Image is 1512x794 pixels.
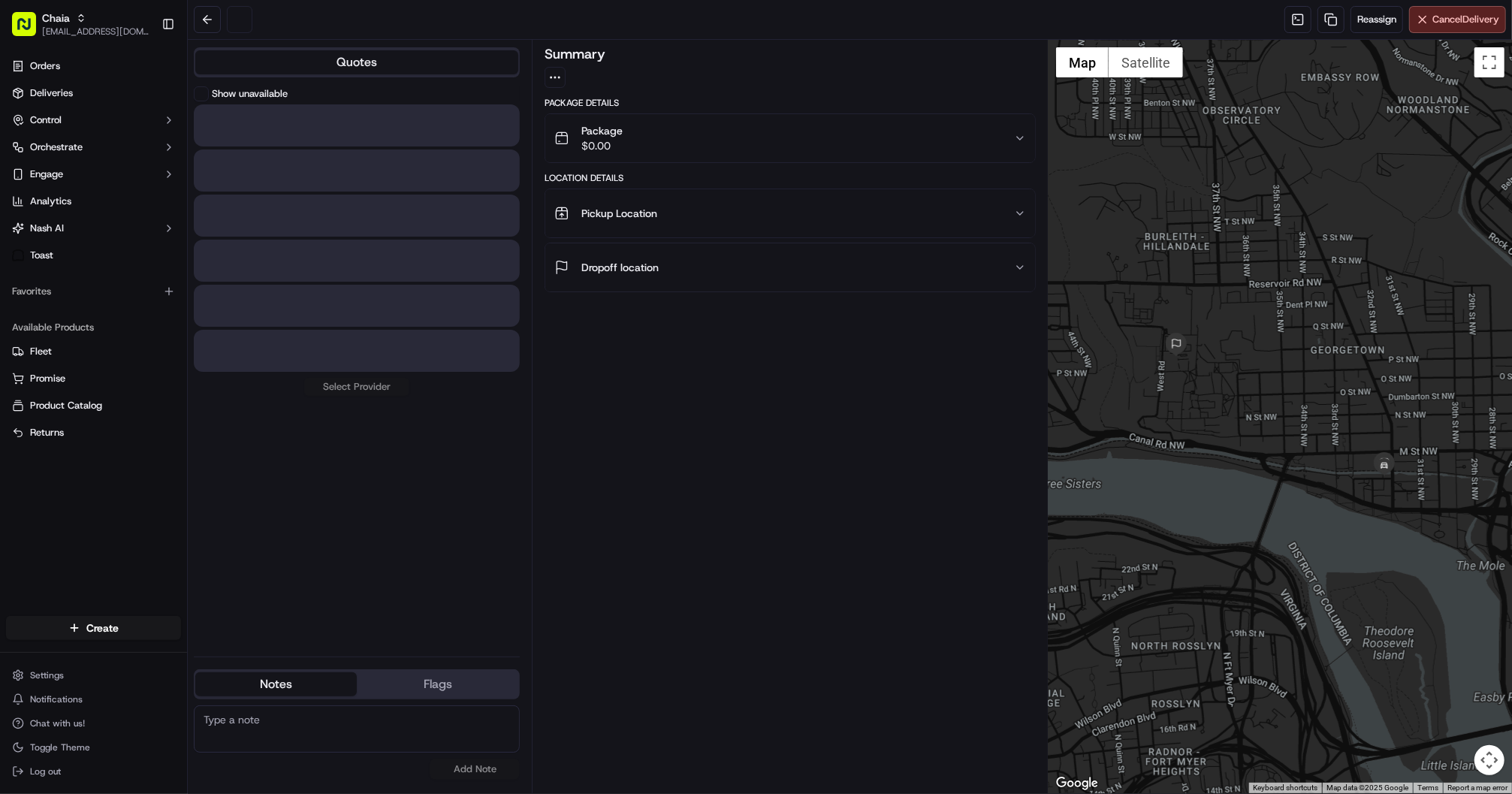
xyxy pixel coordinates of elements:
a: Orders [6,54,181,78]
button: Create [6,616,181,640]
button: Start new chat [255,149,273,167]
button: Flags [357,672,518,696]
div: 💻 [127,220,139,232]
button: Returns [6,421,181,445]
button: Chaia [42,11,70,26]
a: 📗Knowledge Base [9,213,121,240]
span: Product Catalog [30,399,102,412]
img: Google [1052,774,1102,793]
button: Dropoff location [545,243,1035,291]
div: Available Products [6,315,181,340]
button: Settings [6,665,181,686]
button: Control [6,108,181,132]
div: 1 [1372,454,1396,479]
span: Chat with us! [30,717,85,729]
span: Toggle Theme [30,741,90,753]
span: Returns [30,426,64,439]
button: Chat with us! [6,713,181,734]
button: Show satellite imagery [1109,47,1183,77]
span: Fleet [30,345,52,358]
span: Reassign [1357,13,1396,26]
button: Toggle fullscreen view [1474,47,1504,77]
span: Log out [30,765,61,777]
span: $0.00 [581,138,623,153]
a: Promise [12,372,175,385]
a: Powered byPylon [106,255,182,267]
span: Deliveries [30,86,73,100]
a: Returns [12,426,175,439]
span: Map data ©2025 Google [1326,783,1408,792]
button: Reassign [1351,6,1403,33]
p: Welcome 👋 [15,61,273,85]
button: [EMAIL_ADDRESS][DOMAIN_NAME] [42,26,149,38]
a: Fleet [12,345,175,358]
div: 📗 [15,220,27,232]
a: Terms (opens in new tab) [1417,783,1438,792]
span: Pylon [149,255,182,267]
a: Report a map error [1447,783,1507,792]
button: Nash AI [6,216,181,240]
div: Favorites [6,279,181,303]
a: Product Catalog [12,399,175,412]
span: Engage [30,168,63,181]
span: Create [86,620,119,636]
button: Package$0.00 [545,114,1035,162]
div: Location Details [545,172,1036,184]
span: Pickup Location [581,206,657,221]
button: Toggle Theme [6,737,181,758]
span: Analytics [30,195,71,208]
span: Notifications [30,693,83,705]
button: Notes [195,672,357,696]
button: Log out [6,761,181,782]
div: We're available if you need us! [51,159,190,171]
span: Toast [30,249,53,262]
a: Deliveries [6,81,181,105]
div: 2 [1164,333,1188,357]
span: API Documentation [142,219,241,234]
a: Toast [6,243,181,267]
input: Got a question? Start typing here... [39,98,270,113]
a: Analytics [6,189,181,213]
button: Keyboard shortcuts [1253,783,1317,793]
img: Nash [15,16,45,46]
img: 1736555255976-a54dd68f-1ca7-489b-9aae-adbdc363a1c4 [15,144,42,171]
span: Orchestrate [30,140,83,154]
h3: Summary [545,47,605,61]
button: Notifications [6,689,181,710]
div: Package Details [545,97,1036,109]
span: Cancel Delivery [1432,13,1499,26]
span: Settings [30,669,64,681]
button: Orchestrate [6,135,181,159]
button: Chaia[EMAIL_ADDRESS][DOMAIN_NAME] [6,6,155,42]
span: Package [581,123,623,138]
button: Map camera controls [1474,745,1504,775]
span: Knowledge Base [30,219,115,234]
a: 💻API Documentation [121,213,247,240]
div: Start new chat [51,144,246,159]
span: Promise [30,372,65,385]
button: Engage [6,162,181,186]
span: Control [30,113,62,127]
button: Pickup Location [545,189,1035,237]
span: Nash AI [30,222,64,235]
button: Product Catalog [6,394,181,418]
a: Open this area in Google Maps (opens a new window) [1052,774,1102,793]
img: Toast logo [12,249,24,261]
button: Show street map [1056,47,1109,77]
span: Orders [30,59,60,73]
button: Fleet [6,340,181,364]
button: CancelDelivery [1409,6,1506,33]
button: Promise [6,367,181,391]
span: Dropoff location [581,260,659,275]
